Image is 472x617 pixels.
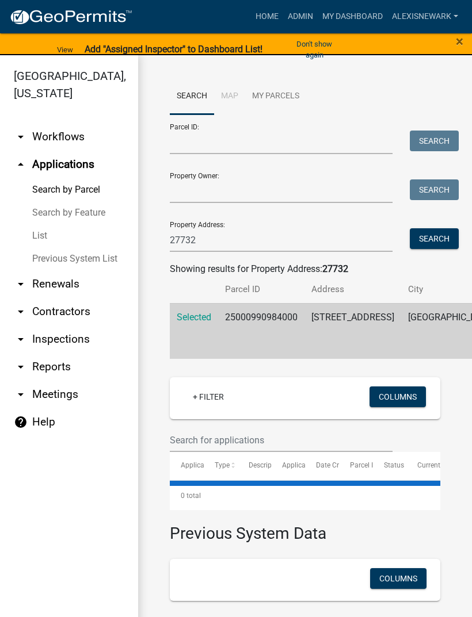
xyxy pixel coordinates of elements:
a: My Parcels [245,78,306,115]
span: Date Created [316,461,356,469]
button: Search [410,179,459,200]
i: arrow_drop_down [14,388,28,401]
i: arrow_drop_down [14,305,28,319]
span: Application Number [181,461,243,469]
button: Close [456,35,463,48]
span: × [456,33,463,49]
datatable-header-cell: Current Activity [406,452,440,480]
th: Parcel ID [218,276,304,303]
span: Applicant [282,461,312,469]
td: [STREET_ADDRESS] [304,303,401,359]
a: Home [251,6,283,28]
button: Columns [370,386,426,407]
button: Don't show again [284,35,345,64]
span: Parcel ID [350,461,378,469]
a: + Filter [184,386,233,407]
button: Search [410,131,459,151]
datatable-header-cell: Description [238,452,272,480]
a: Admin [283,6,318,28]
datatable-header-cell: Parcel ID [339,452,373,480]
datatable-header-cell: Status [373,452,407,480]
a: alexisnewark [387,6,463,28]
i: arrow_drop_down [14,360,28,374]
a: My Dashboard [318,6,387,28]
datatable-header-cell: Applicant [271,452,305,480]
button: Search [410,228,459,249]
span: Current Activity [417,461,465,469]
datatable-header-cell: Date Created [305,452,339,480]
datatable-header-cell: Application Number [170,452,204,480]
h3: Previous System Data [170,510,440,546]
a: Selected [177,312,211,323]
i: arrow_drop_down [14,130,28,144]
a: View [52,40,78,59]
i: arrow_drop_down [14,332,28,346]
i: arrow_drop_up [14,158,28,171]
i: arrow_drop_down [14,277,28,291]
input: Search for applications [170,428,393,452]
a: Search [170,78,214,115]
button: Columns [370,568,427,589]
div: 0 total [170,481,440,510]
i: help [14,415,28,429]
td: 25000990984000 [218,303,304,359]
strong: Add "Assigned Inspector" to Dashboard List! [85,44,262,55]
span: Description [249,461,284,469]
span: Type [215,461,230,469]
div: Showing results for Property Address: [170,262,440,276]
span: Status [384,461,404,469]
strong: 27732 [322,263,348,274]
th: Address [304,276,401,303]
datatable-header-cell: Type [204,452,238,480]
